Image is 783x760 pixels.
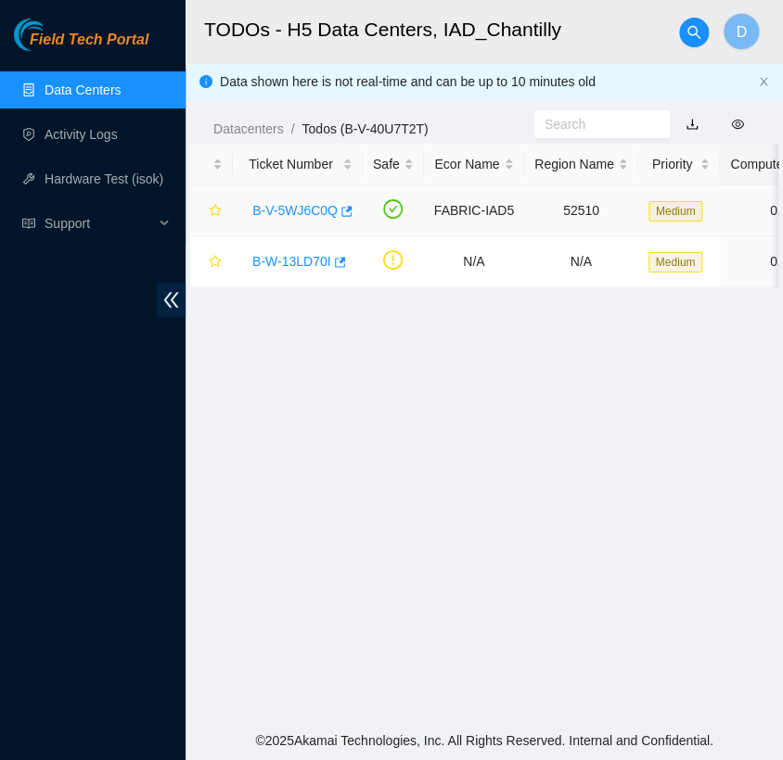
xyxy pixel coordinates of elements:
span: search [680,25,708,40]
span: Support [45,205,154,242]
span: star [209,204,222,219]
span: exclamation-circle [383,250,403,270]
a: Data Centers [45,82,121,97]
span: D [736,20,747,44]
td: N/A [524,236,638,287]
a: B-V-5WJ6C0Q [252,203,338,218]
input: Search [545,114,645,134]
span: Medium [648,201,703,222]
a: Akamai TechnologiesField Tech Portal [14,33,148,57]
td: N/A [424,236,524,287]
span: close [758,76,769,87]
button: download [672,109,712,139]
button: D [723,13,760,50]
span: check-circle [383,199,403,219]
a: Datacenters [213,121,283,136]
span: / [290,121,294,136]
td: 52510 [524,185,638,236]
span: read [22,217,35,230]
img: Akamai Technologies [14,19,94,51]
span: Field Tech Portal [30,32,148,49]
td: FABRIC-IAD5 [424,185,524,236]
a: Hardware Test (isok) [45,171,163,186]
a: B-W-13LD70I [252,254,331,269]
span: star [209,255,222,270]
span: double-left [157,283,186,317]
button: star [200,247,223,276]
button: star [200,196,223,225]
a: Activity Logs [45,127,118,142]
span: eye [731,118,744,131]
a: download [686,117,699,132]
button: search [679,18,709,47]
button: close [758,76,769,88]
footer: © 2025 Akamai Technologies, Inc. All Rights Reserved. Internal and Confidential. [186,721,783,760]
span: Medium [648,252,703,272]
a: Todos (B-V-40U7T2T) [302,121,428,136]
